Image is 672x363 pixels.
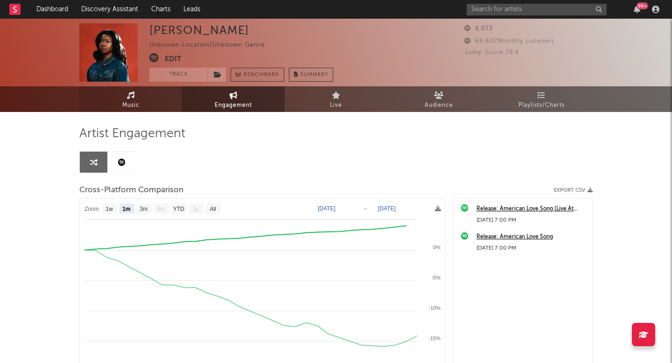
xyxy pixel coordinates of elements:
button: Track [149,68,208,82]
a: Music [79,86,182,112]
span: Music [122,100,140,111]
button: Edit [165,53,182,65]
a: Benchmark [231,68,284,82]
button: Export CSV [554,188,593,193]
div: [DATE] 7:00 PM [476,243,588,254]
span: Artist Engagement [79,128,185,140]
div: 99 + [637,2,648,9]
text: 0% [433,244,441,250]
text: Zoom [84,206,99,212]
span: 8,073 [464,26,493,32]
input: Search for artists [467,4,607,15]
a: Release: American Love Song (Live At [GEOGRAPHIC_DATA]) [476,203,588,215]
a: Audience [387,86,490,112]
text: [DATE] [318,205,336,212]
span: 68,607 Monthly Listeners [464,38,554,44]
text: -15% [428,335,441,341]
text: 1m [122,206,130,212]
a: Playlists/Charts [490,86,593,112]
text: All [210,206,216,212]
text: 3m [140,206,148,212]
span: Live [330,100,342,111]
a: Engagement [182,86,285,112]
span: Cross-Platform Comparison [79,185,183,196]
button: 99+ [634,6,640,13]
span: Audience [425,100,453,111]
div: [DATE] 7:00 PM [476,215,588,226]
div: Unknown Location | Unknown Genre [149,40,275,51]
text: -5% [431,275,441,280]
button: Summary [289,68,333,82]
span: Jump Score: 78.6 [464,49,519,56]
text: → [362,205,368,212]
span: Playlists/Charts [518,100,565,111]
text: 1y [193,206,199,212]
text: YTD [173,206,184,212]
span: Benchmark [244,70,279,81]
text: [DATE] [378,205,396,212]
span: Engagement [215,100,252,111]
div: [PERSON_NAME] [149,23,249,37]
a: Release: American Love Song [476,231,588,243]
a: Live [285,86,387,112]
text: 1w [106,206,113,212]
text: -10% [428,305,441,311]
span: Summary [301,72,328,77]
text: 6m [157,206,165,212]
